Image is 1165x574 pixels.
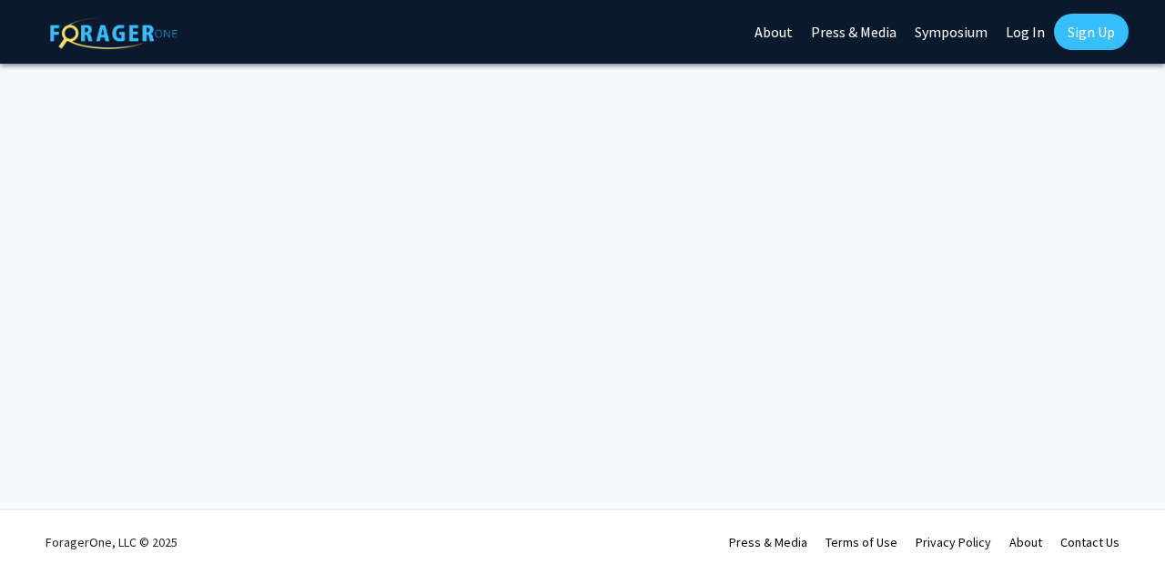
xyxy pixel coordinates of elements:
a: Contact Us [1060,534,1119,550]
a: Sign Up [1054,14,1129,50]
a: Privacy Policy [916,534,991,550]
a: About [1009,534,1042,550]
div: ForagerOne, LLC © 2025 [46,510,177,574]
a: Press & Media [729,534,807,550]
img: ForagerOne Logo [50,17,177,49]
a: Terms of Use [826,534,897,550]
